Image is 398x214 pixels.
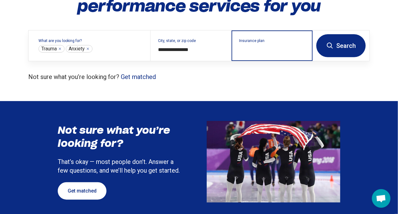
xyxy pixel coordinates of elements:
[58,124,182,150] h3: Not sure what you’re looking for?
[41,46,57,52] span: Trauma
[28,72,370,81] p: Not sure what you’re looking for?
[372,189,391,208] div: Open chat
[58,47,62,51] button: Trauma
[86,47,90,51] button: Anxiety
[58,157,182,175] p: That’s okay — most people don’t. Answer a few questions, and we’ll help you get started.
[121,73,156,81] a: Get matched
[69,46,85,52] span: Anxiety
[66,45,93,53] div: Anxiety
[38,39,143,43] label: What are you looking for?
[38,45,65,53] div: Trauma
[316,34,366,57] button: Search
[58,182,106,200] a: Get matched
